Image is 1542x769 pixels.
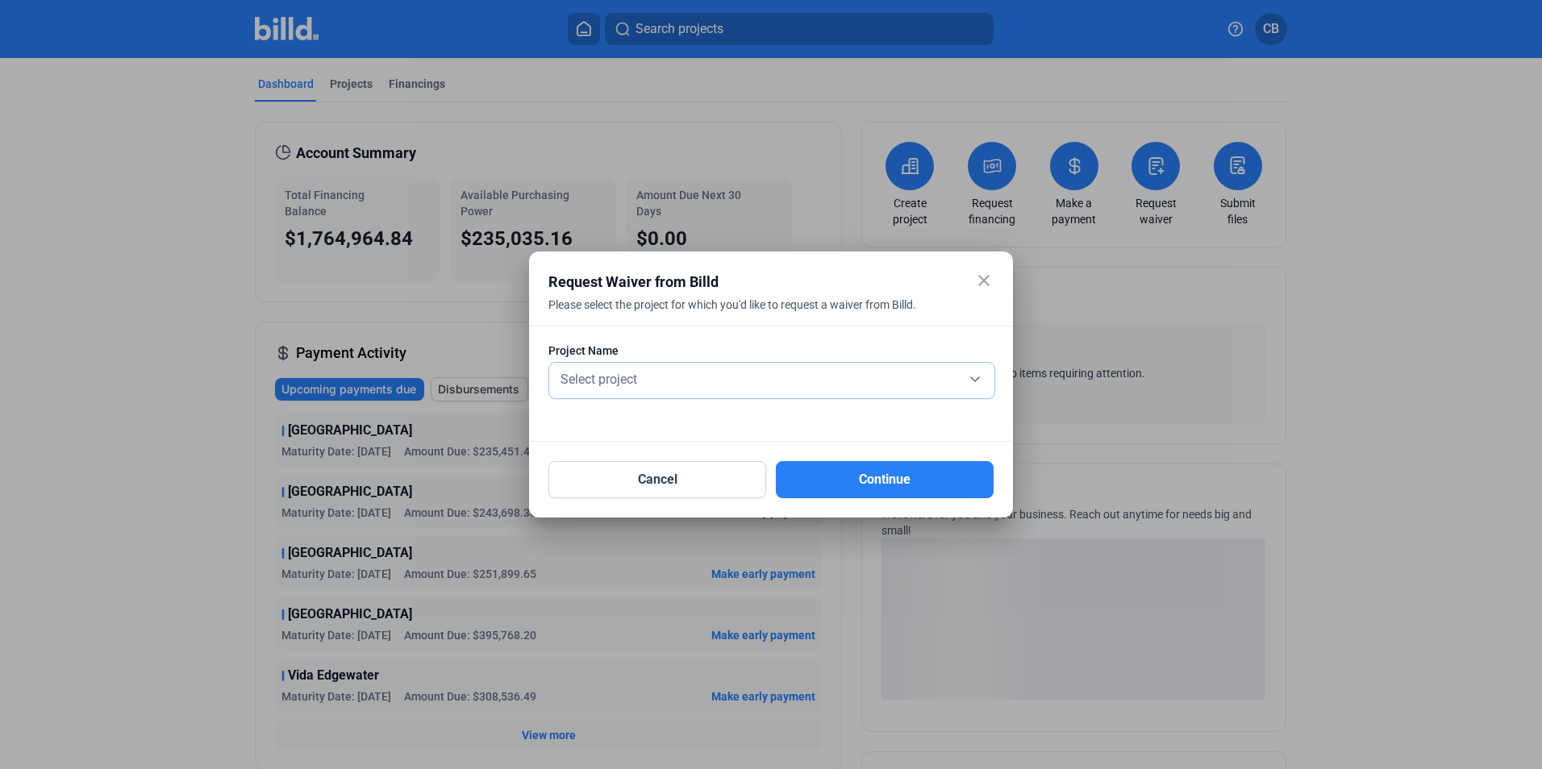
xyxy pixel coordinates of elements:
button: Continue [776,461,994,498]
div: Request Waiver from Billd [548,271,953,293]
span: Select project [561,372,637,387]
button: Cancel [548,461,766,498]
div: Please select the project for which you'd like to request a waiver from Billd. [548,297,953,332]
span: Project Name [548,343,619,359]
mat-icon: close [974,271,994,290]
